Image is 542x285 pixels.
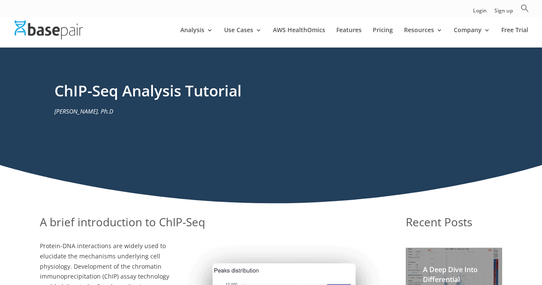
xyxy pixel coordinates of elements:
a: Features [336,27,362,47]
h1: ChIP-Seq Analysis Tutorial [54,80,488,106]
em: [PERSON_NAME], Ph.D [54,107,113,115]
h1: Recent Posts [406,214,502,235]
a: Use Cases [224,27,262,47]
a: Pricing [373,27,393,47]
a: Analysis [180,27,213,47]
img: Basepair [15,21,83,39]
a: Company [454,27,490,47]
a: Free Trial [501,27,528,47]
a: Resources [404,27,443,47]
a: Login [473,8,487,17]
a: Search Icon Link [521,4,529,17]
a: AWS HealthOmics [273,27,325,47]
span: A brief introduction to ChIP-Seq [40,214,205,230]
svg: Search [521,4,529,12]
a: Sign up [494,8,513,17]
